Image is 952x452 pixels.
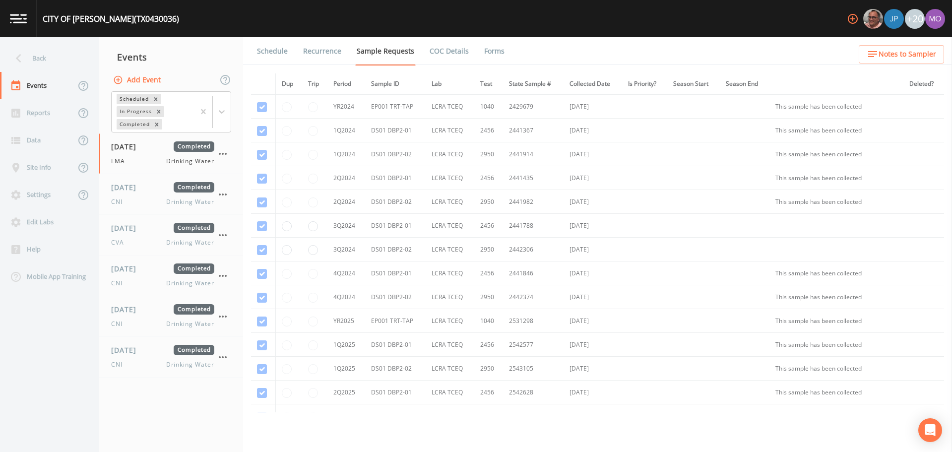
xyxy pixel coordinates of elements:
button: Notes to Sampler [859,45,944,64]
span: Drinking Water [166,320,214,328]
div: Mike Franklin [863,9,884,29]
td: 2442374 [503,285,564,309]
td: This sample has been collected [769,166,904,190]
td: 2950 [474,357,503,381]
div: Remove Completed [151,119,162,129]
a: [DATE]CompletedCNIDrinking Water [99,337,243,378]
span: Drinking Water [166,238,214,247]
td: This sample has been collected [769,95,904,119]
th: Is Priority? [622,73,667,95]
td: 2441435 [503,166,564,190]
span: CNI [111,197,128,206]
td: [DATE] [564,166,623,190]
td: 2531298 [503,309,564,333]
td: [DATE] [564,238,623,261]
td: LCRA TCEQ [426,309,474,333]
td: [DATE] [564,214,623,238]
td: This sample has been collected [769,142,904,166]
td: 2950 [474,142,503,166]
td: 2456 [474,166,503,190]
td: This sample has been collected [769,309,904,333]
span: Drinking Water [166,360,214,369]
a: Forms [483,37,506,65]
td: [DATE] [564,119,623,142]
td: 1Q2025 [327,357,365,381]
td: This sample has been collected [769,261,904,285]
th: Period [327,73,365,95]
td: 2Q2025 [327,404,365,428]
a: [DATE]CompletedCNIDrinking Water [99,174,243,215]
td: DS01 DBP2-02 [365,357,426,381]
td: 2543105 [503,357,564,381]
img: e2d790fa78825a4bb76dcb6ab311d44c [863,9,883,29]
th: Season End [720,73,769,95]
td: This sample has been collected [769,404,904,428]
span: [DATE] [111,223,143,233]
span: Drinking Water [166,157,214,166]
td: 3Q2024 [327,214,365,238]
td: EP001 TRT-TAP [365,309,426,333]
img: 4e251478aba98ce068fb7eae8f78b90c [925,9,945,29]
td: [DATE] [564,261,623,285]
th: Dup [276,73,302,95]
th: Sample ID [365,73,426,95]
th: Trip [302,73,327,95]
td: DS01 DBP2-01 [365,119,426,142]
td: 2441788 [503,214,564,238]
td: 2950 [474,238,503,261]
td: 1040 [474,95,503,119]
td: [DATE] [564,190,623,214]
td: This sample has been collected [769,381,904,404]
div: CITY OF [PERSON_NAME] (TX0430036) [43,13,179,25]
td: DS01 DBP2-02 [365,190,426,214]
td: This sample has been collected [769,190,904,214]
span: Drinking Water [166,279,214,288]
td: DS01 DBP2-01 [365,214,426,238]
a: Recurrence [302,37,343,65]
td: 2442306 [503,238,564,261]
td: 2429679 [503,95,564,119]
td: LCRA TCEQ [426,142,474,166]
span: Drinking Water [166,197,214,206]
td: 2950 [474,285,503,309]
span: CVA [111,238,130,247]
td: [DATE] [564,95,623,119]
span: Completed [174,141,214,152]
a: [DATE]CompletedCNIDrinking Water [99,296,243,337]
div: Open Intercom Messenger [918,418,942,442]
td: 2542628 [503,381,564,404]
span: Completed [174,223,214,233]
td: 1Q2024 [327,142,365,166]
td: 2456 [474,261,503,285]
td: YR2024 [327,95,365,119]
td: DS01 DBP2-02 [365,285,426,309]
td: LCRA TCEQ [426,285,474,309]
td: LCRA TCEQ [426,357,474,381]
div: Completed [117,119,151,129]
td: DS01 DBP2-02 [365,404,426,428]
td: 2456 [474,381,503,404]
span: Completed [174,263,214,274]
td: LCRA TCEQ [426,238,474,261]
td: [DATE] [564,381,623,404]
th: Lab [426,73,474,95]
td: 2Q2025 [327,381,365,404]
th: Deleted? [903,73,944,95]
td: LCRA TCEQ [426,261,474,285]
td: DS01 DBP2-01 [365,261,426,285]
td: DS01 DBP2-01 [365,381,426,404]
th: State Sample # [503,73,564,95]
div: Scheduled [117,94,150,104]
td: 2Q2024 [327,166,365,190]
td: [DATE] [564,357,623,381]
span: [DATE] [111,304,143,315]
td: LCRA TCEQ [426,166,474,190]
td: This sample has been collected [769,285,904,309]
span: Notes to Sampler [879,48,936,61]
span: CNI [111,320,128,328]
td: [DATE] [564,309,623,333]
td: LCRA TCEQ [426,381,474,404]
td: 2441367 [503,119,564,142]
a: [DATE]CompletedCVADrinking Water [99,215,243,256]
img: 41241ef155101aa6d92a04480b0d0000 [884,9,904,29]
